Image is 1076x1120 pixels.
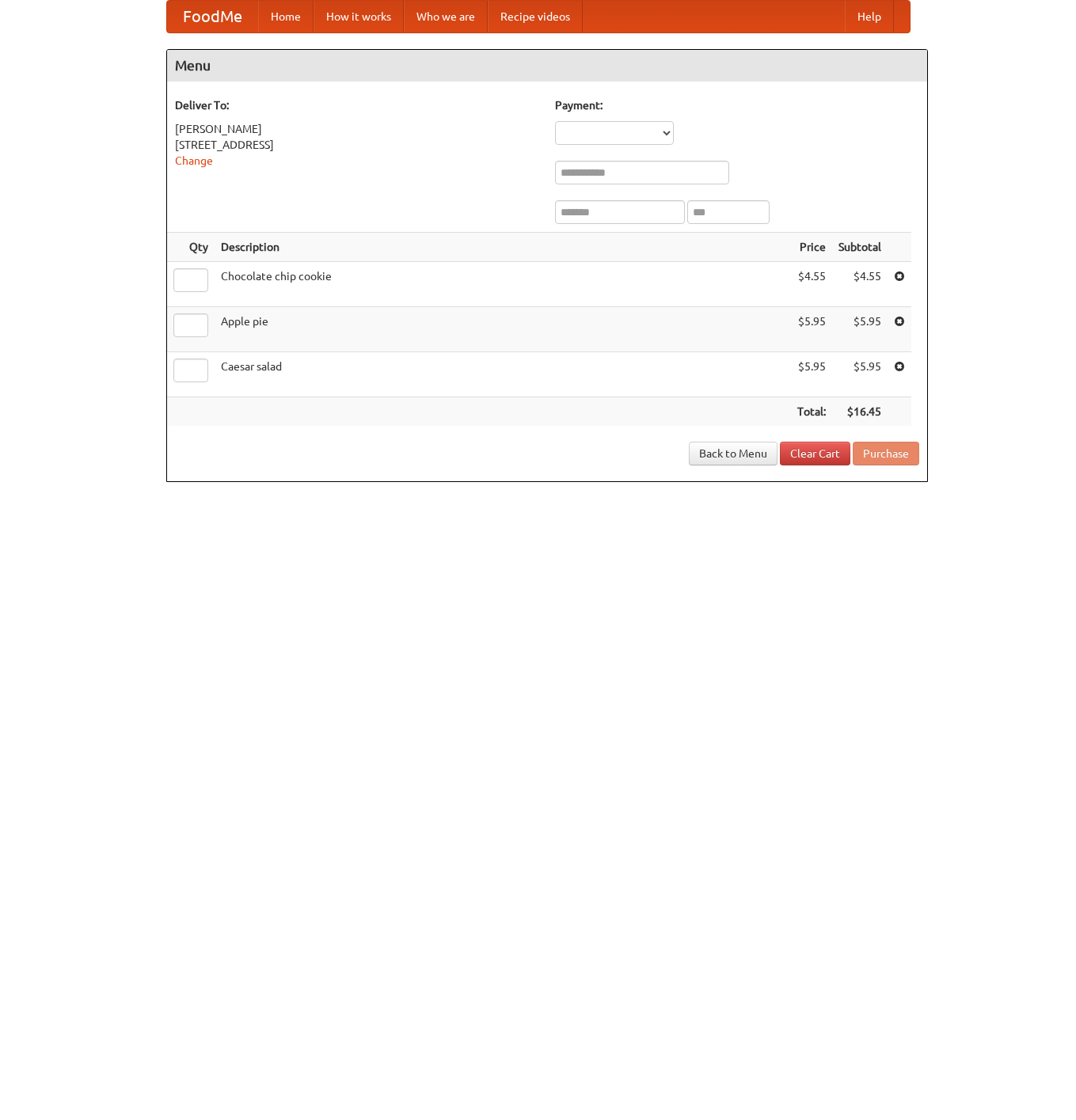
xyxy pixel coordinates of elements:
[555,97,919,113] h5: Payment:
[167,1,258,32] a: FoodMe
[488,1,583,32] a: Recipe videos
[832,307,888,352] td: $5.95
[215,307,791,352] td: Apple pie
[175,154,213,167] a: Change
[175,121,539,137] div: [PERSON_NAME]
[215,352,791,397] td: Caesar salad
[215,262,791,307] td: Chocolate chip cookie
[167,233,215,262] th: Qty
[404,1,488,32] a: Who we are
[215,233,791,262] th: Description
[791,233,832,262] th: Price
[791,262,832,307] td: $4.55
[832,352,888,397] td: $5.95
[175,97,539,113] h5: Deliver To:
[791,397,832,427] th: Total:
[689,442,778,465] a: Back to Menu
[845,1,894,32] a: Help
[791,307,832,352] td: $5.95
[853,442,919,465] button: Purchase
[832,262,888,307] td: $4.55
[780,442,850,465] a: Clear Cart
[791,352,832,397] td: $5.95
[175,137,539,153] div: [STREET_ADDRESS]
[167,50,927,82] h4: Menu
[832,397,888,427] th: $16.45
[314,1,404,32] a: How it works
[832,233,888,262] th: Subtotal
[258,1,314,32] a: Home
